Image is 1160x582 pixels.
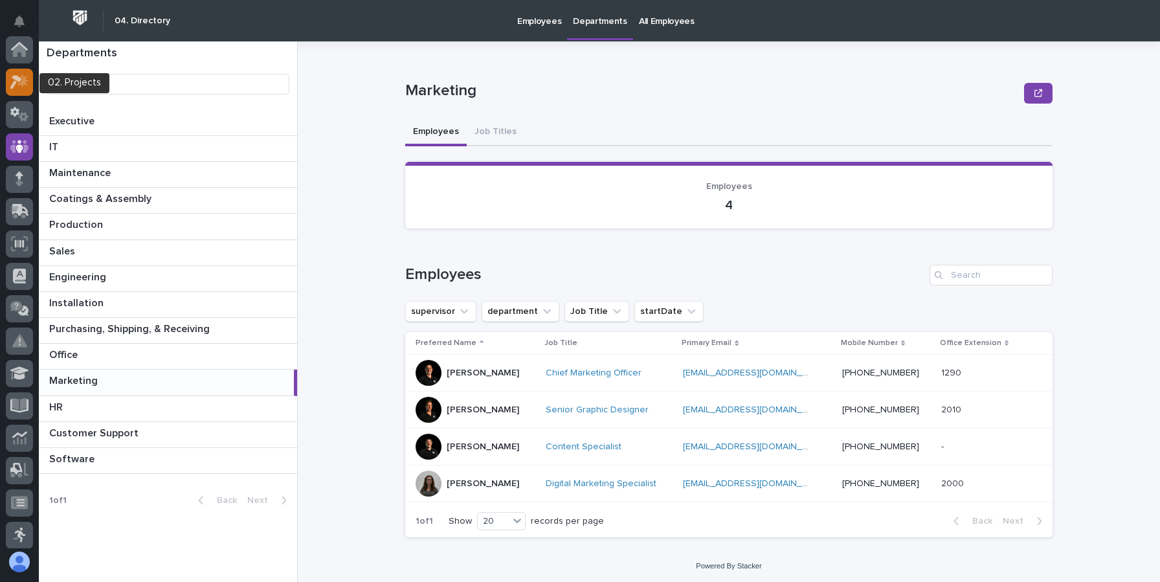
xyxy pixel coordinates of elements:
p: Purchasing, Shipping, & Receiving [49,320,212,335]
p: 1 of 1 [405,506,443,537]
div: Notifications [16,16,33,36]
p: Production [49,216,106,231]
div: 20 [478,515,509,528]
a: ITIT [39,136,297,162]
a: InstallationInstallation [39,292,297,318]
button: supervisor [405,301,476,322]
span: Back [209,496,237,505]
h1: Departments [47,47,289,61]
p: records per page [531,516,604,527]
span: Back [965,517,992,526]
a: MaintenanceMaintenance [39,162,297,188]
p: Installation [49,295,106,309]
h1: Employees [405,265,924,284]
button: department [482,301,559,322]
a: EngineeringEngineering [39,266,297,292]
p: Primary Email [682,336,731,350]
tr: [PERSON_NAME]Senior Graphic Designer [EMAIL_ADDRESS][DOMAIN_NAME] [PHONE_NUMBER]20102010 [405,392,1053,429]
a: ExecutiveExecutive [39,110,297,136]
tr: [PERSON_NAME]Chief Marketing Officer [EMAIL_ADDRESS][DOMAIN_NAME] [PHONE_NUMBER]12901290 [405,355,1053,392]
p: [PERSON_NAME] [447,442,519,453]
a: [PHONE_NUMBER] [842,368,919,377]
p: [PERSON_NAME] [447,368,519,379]
button: Job Title [564,301,629,322]
a: [PHONE_NUMBER] [842,442,919,451]
p: Coatings & Assembly [49,190,154,205]
p: Job Title [544,336,577,350]
a: Customer SupportCustomer Support [39,422,297,448]
p: [PERSON_NAME] [447,478,519,489]
a: [EMAIL_ADDRESS][DOMAIN_NAME] [683,479,829,488]
p: - [941,439,946,453]
tr: [PERSON_NAME]Content Specialist [EMAIL_ADDRESS][DOMAIN_NAME] [PHONE_NUMBER]-- [405,429,1053,465]
p: [PERSON_NAME] [447,405,519,416]
button: startDate [634,301,704,322]
p: Customer Support [49,425,141,440]
p: Marketing [49,372,100,387]
button: Back [943,515,998,527]
button: Employees [405,119,467,146]
p: 1 of 1 [39,485,77,517]
a: [EMAIL_ADDRESS][DOMAIN_NAME] [683,405,829,414]
p: Preferred Name [416,336,476,350]
button: Back [188,495,242,506]
p: 4 [421,197,1037,213]
a: ProductionProduction [39,214,297,240]
a: [PHONE_NUMBER] [842,405,919,414]
input: Search [47,74,289,95]
a: OfficeOffice [39,344,297,370]
p: Sales [49,243,78,258]
a: Purchasing, Shipping, & ReceivingPurchasing, Shipping, & Receiving [39,318,297,344]
a: Content Specialist [546,442,621,453]
input: Search [930,265,1053,285]
p: Show [449,516,472,527]
span: Next [1003,517,1031,526]
a: SoftwareSoftware [39,448,297,474]
p: Engineering [49,269,109,284]
button: Next [998,515,1053,527]
button: Next [242,495,297,506]
a: Powered By Stacker [696,562,761,570]
a: Senior Graphic Designer [546,405,649,416]
span: Employees [706,182,752,191]
button: Notifications [6,8,33,35]
p: Office Extension [940,336,1001,350]
p: Mobile Number [841,336,898,350]
img: Workspace Logo [68,6,92,30]
a: MarketingMarketing [39,370,297,396]
p: Maintenance [49,164,113,179]
p: HR [49,399,65,414]
span: Next [247,496,276,505]
button: Job Titles [467,119,524,146]
h2: 04. Directory [115,16,170,27]
p: IT [49,139,61,153]
p: Executive [49,113,97,128]
a: Digital Marketing Specialist [546,478,656,489]
a: [PHONE_NUMBER] [842,479,919,488]
p: 2000 [941,476,966,489]
p: Marketing [405,82,1019,100]
a: HRHR [39,396,297,422]
a: Chief Marketing Officer [546,368,641,379]
a: [EMAIL_ADDRESS][DOMAIN_NAME] [683,368,829,377]
p: 1290 [941,365,964,379]
tr: [PERSON_NAME]Digital Marketing Specialist [EMAIL_ADDRESS][DOMAIN_NAME] [PHONE_NUMBER]20002000 [405,465,1053,502]
p: 2010 [941,402,964,416]
a: Coatings & AssemblyCoatings & Assembly [39,188,297,214]
a: [EMAIL_ADDRESS][DOMAIN_NAME] [683,442,829,451]
p: Software [49,451,97,465]
button: users-avatar [6,548,33,576]
a: SalesSales [39,240,297,266]
p: Office [49,346,80,361]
